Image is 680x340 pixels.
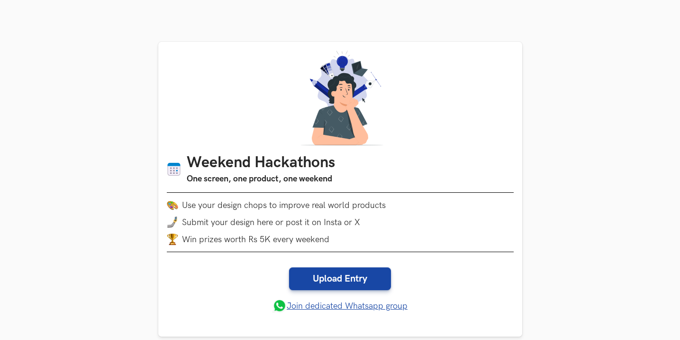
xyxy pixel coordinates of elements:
a: Upload Entry [289,267,391,290]
img: mobile-in-hand.png [167,217,178,228]
img: Calendar icon [167,162,181,177]
li: Win prizes worth Rs 5K every weekend [167,234,514,245]
a: Join dedicated Whatsapp group [272,299,408,313]
h1: Weekend Hackathons [187,154,335,172]
img: whatsapp.png [272,299,287,313]
span: Submit your design here or post it on Insta or X [182,217,360,227]
img: palette.png [167,199,178,211]
h3: One screen, one product, one weekend [187,172,335,186]
img: trophy.png [167,234,178,245]
li: Use your design chops to improve real world products [167,199,514,211]
img: A designer thinking [295,50,386,145]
